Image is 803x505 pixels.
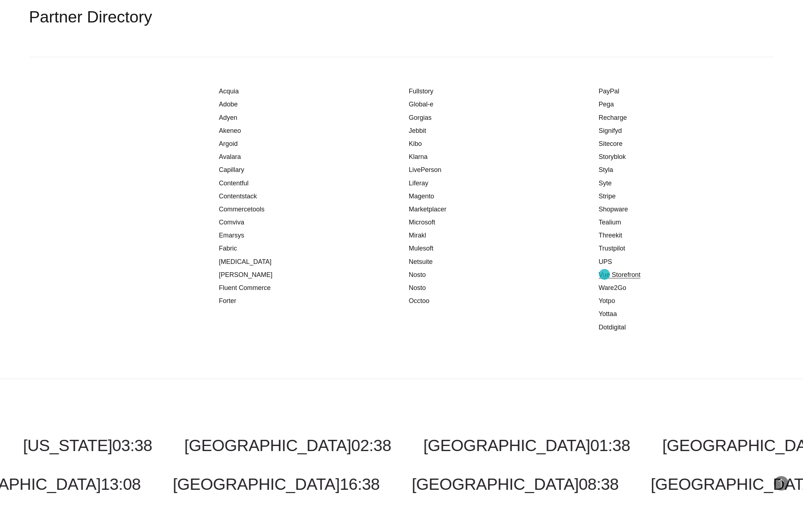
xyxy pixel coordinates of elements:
a: Adyen [219,114,237,121]
a: Netsuite [409,258,433,265]
a: Comviva [219,219,244,226]
a: [GEOGRAPHIC_DATA]16:38 [173,475,380,493]
a: Trustpilot [599,245,625,252]
span: 08:38 [579,475,619,493]
a: Pega [599,101,614,108]
a: Stripe [599,193,616,200]
a: Contentful [219,180,248,187]
a: Global-e [409,101,434,108]
a: Fabric [219,245,237,252]
a: PayPal [599,88,619,95]
a: Shopware [599,206,628,213]
h2: Partner Directory [29,6,152,28]
span: 03:38 [112,436,152,455]
a: [GEOGRAPHIC_DATA]01:38 [423,436,630,455]
a: LivePerson [409,166,442,173]
a: UPS [599,258,612,265]
a: Akeneo [219,127,241,134]
a: Yotpo [599,297,615,304]
span: 16:38 [340,475,380,493]
a: Fluent Commerce [219,284,271,291]
a: Yottaa [599,310,617,317]
a: Gorgias [409,114,432,121]
a: Acquia [219,88,239,95]
a: Capillary [219,166,244,173]
a: Nosto [409,271,426,278]
a: Tealium [599,219,621,226]
span: 02:38 [351,436,391,455]
span: 13:08 [101,475,141,493]
a: Microsoft [409,219,435,226]
a: [GEOGRAPHIC_DATA]08:38 [412,475,619,493]
a: Forter [219,297,236,304]
a: Jebbit [409,127,426,134]
span: 01:38 [590,436,630,455]
a: Adobe [219,101,238,108]
button: Back to Top [774,476,789,491]
a: Syte [599,180,612,187]
a: Liferay [409,180,428,187]
a: Mirakl [409,232,426,239]
a: Ware2Go [599,284,626,291]
a: Styla [599,166,613,173]
a: Nosto [409,284,426,291]
a: Commercetools [219,206,264,213]
a: Dotdigital [599,324,626,331]
a: Kibo [409,140,422,147]
a: [MEDICAL_DATA] [219,258,271,265]
a: Fullstory [409,88,434,95]
a: Mulesoft [409,245,434,252]
a: Storyblok [599,153,626,160]
a: Magento [409,193,434,200]
a: Threekit [599,232,622,239]
a: Recharge [599,114,627,121]
a: Vue Storefront [599,271,640,278]
a: [GEOGRAPHIC_DATA]02:38 [184,436,391,455]
a: Emarsys [219,232,244,239]
a: Marketplacer [409,206,447,213]
a: Avalara [219,153,241,160]
a: Argoid [219,140,238,147]
a: Signifyd [599,127,622,134]
a: Occtoo [409,297,430,304]
a: [PERSON_NAME] [219,271,272,278]
a: Contentstack [219,193,257,200]
a: Sitecore [599,140,623,147]
a: Klarna [409,153,428,160]
a: [US_STATE]03:38 [23,436,152,455]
